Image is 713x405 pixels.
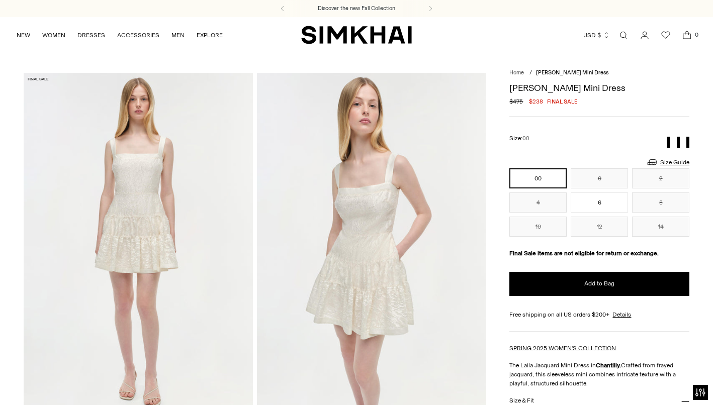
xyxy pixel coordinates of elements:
a: WOMEN [42,24,65,46]
a: Details [612,310,631,319]
a: ACCESSORIES [117,24,159,46]
a: Open cart modal [677,25,697,45]
a: Wishlist [656,25,676,45]
a: SPRING 2025 WOMEN'S COLLECTION [509,345,616,352]
span: Add to Bag [584,279,614,288]
button: 8 [632,192,689,213]
h3: Size & Fit [509,397,533,404]
div: Free shipping on all US orders $200+ [509,310,689,319]
button: 6 [571,192,628,213]
button: 2 [632,168,689,188]
span: 00 [522,135,529,142]
a: Open search modal [613,25,634,45]
span: 0 [692,30,701,39]
a: MEN [171,24,185,46]
button: 00 [509,168,567,188]
a: SIMKHAI [301,25,412,45]
button: 12 [571,217,628,237]
button: 10 [509,217,567,237]
a: Size Guide [646,156,689,168]
a: DRESSES [77,24,105,46]
div: / [529,69,532,77]
button: USD $ [583,24,610,46]
p: The Laila Jacquard Mini Dress in Crafted from frayed jacquard, this sleeveless mini combines intr... [509,361,689,388]
span: [PERSON_NAME] Mini Dress [536,69,608,76]
span: $238 [529,97,543,106]
a: NEW [17,24,30,46]
strong: Final Sale items are not eligible for return or exchange. [509,250,659,257]
h1: [PERSON_NAME] Mini Dress [509,83,689,92]
button: 4 [509,192,567,213]
a: Discover the new Fall Collection [318,5,395,13]
s: $475 [509,97,523,106]
a: EXPLORE [197,24,223,46]
button: Add to Bag [509,272,689,296]
strong: Chantilly. [596,362,621,369]
a: Go to the account page [635,25,655,45]
button: 14 [632,217,689,237]
nav: breadcrumbs [509,69,689,77]
a: Home [509,69,524,76]
label: Size: [509,134,529,143]
button: 0 [571,168,628,188]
